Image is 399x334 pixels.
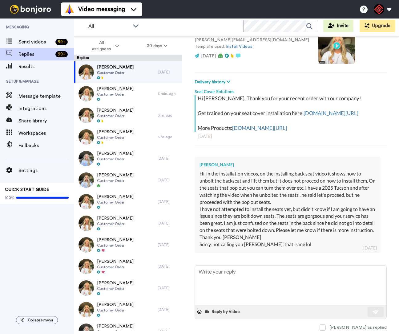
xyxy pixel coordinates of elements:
span: Video messaging [78,5,125,14]
a: [PERSON_NAME]Customer Order[DATE] [74,61,182,83]
div: [DATE] [158,156,179,161]
a: [PERSON_NAME]Customer Order[DATE] [74,191,182,212]
div: [DATE] [158,70,179,75]
div: 3 hr. ago [158,134,179,139]
img: 05d476df-1321-432e-b90d-c2a64f7b0e38-thumb.jpg [79,86,94,101]
span: [PERSON_NAME] [97,172,134,178]
span: [DATE] [201,54,216,58]
span: Fallbacks [18,142,74,149]
a: [PERSON_NAME]Customer Order[DATE] [74,299,182,320]
span: Customer Order [97,200,134,205]
a: [DOMAIN_NAME][URL] [232,125,287,131]
div: [DATE] [158,329,179,334]
a: [PERSON_NAME]Customer Order3 hr. ago [74,126,182,148]
div: I have not attempted to install the seats yet, but didn't know if I am going to have an issue sin... [199,206,376,241]
img: send-white.svg [373,309,379,314]
span: [PERSON_NAME] [97,237,134,243]
img: bj-logo-header-white.svg [7,5,54,14]
img: ec6d6bee-10c4-4109-a19a-f4a3591eb26e-thumb.jpg [79,216,94,231]
div: Hi, in the installation videos, on the installing back seat video it shows how to unbolt the back... [199,170,376,205]
img: ce5357cb-026c-433d-aaba-63ae9457c6c3-thumb.jpg [79,302,94,317]
a: Install Videos [226,44,252,49]
div: [DATE] [158,264,179,269]
span: Customer Order [97,308,134,313]
span: Collapse menu [28,318,53,323]
span: Customer Order [97,286,134,291]
span: Customer Order [97,265,134,270]
img: vm-color.svg [65,4,75,14]
div: [PERSON_NAME] [199,162,376,168]
button: Delivery history [195,79,232,85]
span: Customer Order [97,157,134,162]
span: [PERSON_NAME] [97,280,134,286]
div: Sorry, not calling you [PERSON_NAME], that is me lol [199,241,376,248]
a: [PERSON_NAME]Customer Order[DATE] [74,148,182,169]
span: [PERSON_NAME] [97,107,134,113]
span: [PERSON_NAME] [97,258,134,265]
div: 99 + [55,51,68,57]
div: [DATE] [158,199,179,204]
div: 3 hr. ago [158,113,179,118]
span: [PERSON_NAME] [97,129,134,135]
img: 89dcf774-2898-4a8e-a888-7c9fa961d07f-thumb.jpg [79,280,94,296]
a: [PERSON_NAME]Customer Order3 hr. ago [74,105,182,126]
span: Customer Order [97,92,134,97]
span: Customer Order [97,113,134,118]
span: [PERSON_NAME] [97,86,134,92]
span: QUICK START GUIDE [5,188,49,192]
img: 94d000a7-9dff-4b74-a3b8-681083a5e477-thumb.jpg [79,108,94,123]
img: f8a2bb44-0c62-4a93-b088-f9d16d2b3523-thumb.jpg [79,259,94,274]
span: Send videos [18,38,53,46]
a: [PERSON_NAME]Customer Order[DATE] [74,256,182,277]
div: [DATE] [158,286,179,291]
div: Seat Cover Solutions [195,85,387,95]
span: Customer Order [97,221,134,226]
span: [PERSON_NAME] [97,151,134,157]
div: [DATE] [363,245,377,251]
img: 5158ef29-e9e4-46ad-ac3d-b8a4026ac1f4-thumb.jpg [79,172,94,188]
span: All [88,23,130,30]
a: [PERSON_NAME]Customer Order3 min. ago [74,83,182,105]
button: Collapse menu [16,316,58,324]
img: 89d5d4df-7ea6-4d46-a9db-72cb097bfedb-thumb.jpg [79,194,94,209]
span: Customer Order [97,135,134,140]
div: [DATE] [198,133,383,139]
span: Share library [18,117,74,125]
div: 99 + [55,39,68,45]
span: Customer Order [97,243,134,248]
button: Invite [323,20,353,32]
p: [PERSON_NAME][EMAIL_ADDRESS][DOMAIN_NAME] Template used: [195,37,309,50]
span: [PERSON_NAME] [97,302,134,308]
span: Message template [18,93,74,100]
a: [PERSON_NAME]Customer Order[DATE] [74,277,182,299]
button: 30 days [133,40,181,52]
span: Settings [18,167,74,174]
span: [PERSON_NAME] [97,323,134,329]
span: All assignees [89,40,114,52]
button: Upgrade [360,20,395,32]
button: All assignees [75,37,133,55]
div: [DATE] [158,221,179,226]
img: e1282bac-9ce8-4f18-8f4c-6da92a1501c7-thumb.jpg [79,151,94,166]
span: Customer Order [97,178,134,183]
span: [PERSON_NAME] [97,215,134,221]
span: Results [18,63,74,70]
a: [PERSON_NAME]Customer Order[DATE] [74,234,182,256]
span: 100% [5,195,14,200]
span: Replies [18,51,53,58]
img: b57aca97-74ef-474d-9708-d75dca591c50-thumb.jpg [79,64,94,80]
img: 90a76957-fc76-406e-a1f6-d7d960b8ee2b-thumb.jpg [79,237,94,253]
div: 3 min. ago [158,91,179,96]
span: Workspaces [18,130,74,137]
img: 71460086-13d0-4ea7-8f99-ec4169d5911f-thumb.jpg [79,129,94,145]
div: [DATE] [158,178,179,183]
div: [DATE] [158,242,179,247]
a: [DOMAIN_NAME][URL] [304,110,358,116]
div: Hi [PERSON_NAME], Thank you for your recent order with our company! Get trained on your seat cove... [198,95,385,132]
a: [PERSON_NAME]Customer Order[DATE] [74,212,182,234]
div: [DATE] [158,307,179,312]
div: [PERSON_NAME] as replied [329,324,387,331]
span: [PERSON_NAME] [97,194,134,200]
span: Customer Order [97,70,134,75]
